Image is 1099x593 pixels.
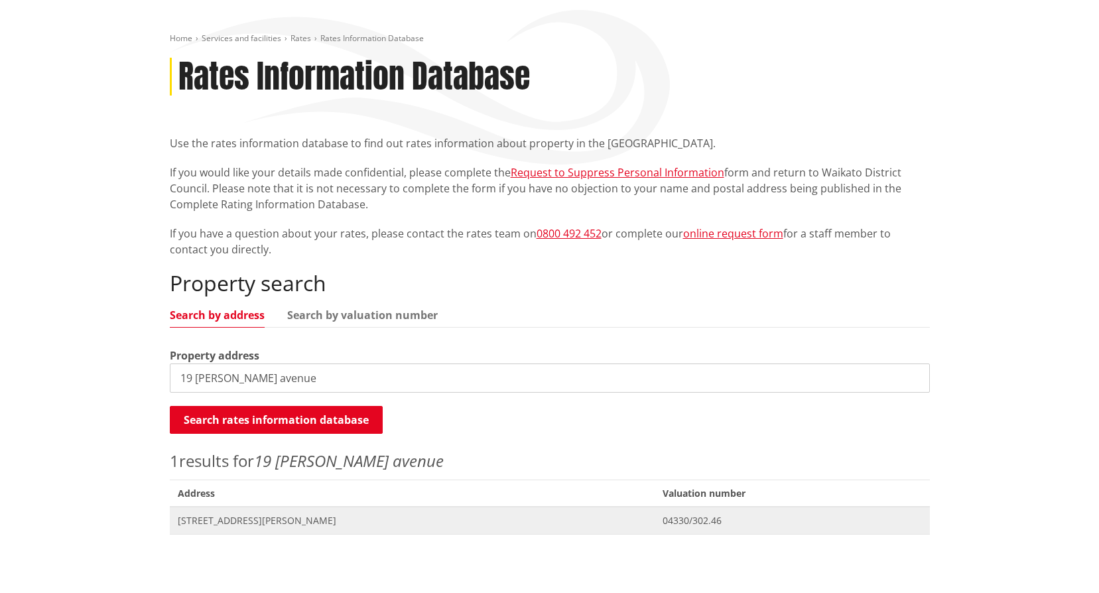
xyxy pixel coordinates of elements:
span: [STREET_ADDRESS][PERSON_NAME] [178,514,647,527]
a: Rates [291,33,311,44]
span: 04330/302.46 [663,514,921,527]
p: Use the rates information database to find out rates information about property in the [GEOGRAPHI... [170,135,930,151]
a: Home [170,33,192,44]
a: online request form [683,226,783,241]
span: 1 [170,450,179,472]
h2: Property search [170,271,930,296]
label: Property address [170,348,259,363]
p: results for [170,449,930,473]
a: Search by valuation number [287,310,438,320]
a: [STREET_ADDRESS][PERSON_NAME] 04330/302.46 [170,507,930,534]
span: Address [170,480,655,507]
a: Search by address [170,310,265,320]
input: e.g. Duke Street NGARUAWAHIA [170,363,930,393]
a: Request to Suppress Personal Information [511,165,724,180]
p: If you have a question about your rates, please contact the rates team on or complete our for a s... [170,226,930,257]
a: 0800 492 452 [537,226,602,241]
span: Valuation number [655,480,929,507]
p: If you would like your details made confidential, please complete the form and return to Waikato ... [170,165,930,212]
nav: breadcrumb [170,33,930,44]
h1: Rates Information Database [178,58,530,96]
button: Search rates information database [170,406,383,434]
a: Services and facilities [202,33,281,44]
iframe: Messenger Launcher [1038,537,1086,585]
em: 19 [PERSON_NAME] avenue [254,450,444,472]
span: Rates Information Database [320,33,424,44]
